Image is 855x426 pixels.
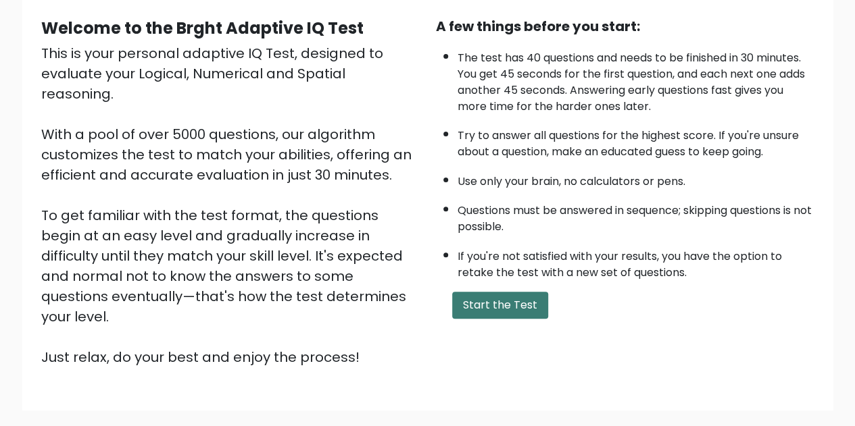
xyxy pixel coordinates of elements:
[458,196,814,235] li: Questions must be answered in sequence; skipping questions is not possible.
[41,43,420,367] div: This is your personal adaptive IQ Test, designed to evaluate your Logical, Numerical and Spatial ...
[436,16,814,36] div: A few things before you start:
[458,242,814,281] li: If you're not satisfied with your results, you have the option to retake the test with a new set ...
[41,17,364,39] b: Welcome to the Brght Adaptive IQ Test
[458,43,814,115] li: The test has 40 questions and needs to be finished in 30 minutes. You get 45 seconds for the firs...
[458,167,814,190] li: Use only your brain, no calculators or pens.
[458,121,814,160] li: Try to answer all questions for the highest score. If you're unsure about a question, make an edu...
[452,292,548,319] button: Start the Test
